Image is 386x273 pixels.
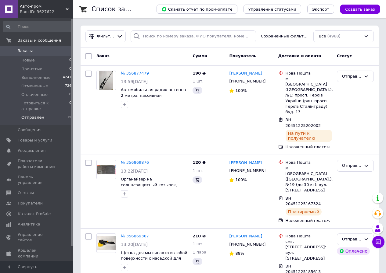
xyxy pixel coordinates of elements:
[96,160,116,179] a: Фото товару
[286,117,321,128] span: ЭН: 20451225202002
[18,127,41,133] span: Сообщения
[121,79,148,84] span: 13:59[DATE]
[229,160,262,166] a: [PERSON_NAME]
[3,21,72,32] input: Поиск
[229,233,262,239] a: [PERSON_NAME]
[18,174,56,185] span: Панель управления
[235,88,247,93] span: 100%
[21,83,48,89] span: Отмененные
[21,92,48,97] span: Оплаченные
[193,168,204,173] span: 1 шт.
[372,236,384,248] button: Чат с покупателем
[97,165,116,174] img: Фото товару
[228,240,267,248] div: [PHONE_NUMBER]
[193,234,206,238] span: 210 ₴
[286,218,332,223] div: Наложенный платеж
[96,71,116,90] a: Фото товару
[342,163,361,169] div: Отправлен
[228,167,267,175] div: [PHONE_NUMBER]
[286,166,332,193] div: м. [GEOGRAPHIC_DATA] ([GEOGRAPHIC_DATA].), №19 (до 30 кг): вул. [STREET_ADDRESS]
[18,190,34,196] span: Отзывы
[286,130,332,142] div: На пути к получателю
[18,232,56,243] span: Управление сайтом
[63,75,71,80] span: 4247
[20,9,73,15] div: Ваш ID: 3627622
[261,33,309,39] span: Сохраненные фильтры:
[193,54,207,58] span: Сумма
[235,177,247,182] span: 100%
[228,77,267,85] div: [PHONE_NUMBER]
[121,242,148,247] span: 13:20[DATE]
[286,233,332,239] div: Нова Пошта
[307,5,334,14] button: Экспорт
[18,38,61,43] span: Заказы и сообщения
[193,250,206,254] span: 1 пара
[18,158,56,169] span: Показатели работы компании
[18,211,51,217] span: Каталог ProSale
[69,66,71,72] span: 0
[286,144,332,150] div: Наложенный платеж
[18,48,33,54] span: Заказы
[229,54,256,58] span: Покупатель
[67,115,71,120] span: 15
[248,7,296,12] span: Управление статусами
[21,66,42,72] span: Принятые
[97,236,116,250] img: Фото товару
[21,100,69,111] span: Готовиться к отправке
[193,242,204,246] span: 1 шт.
[121,169,148,173] span: 13:22[DATE]
[99,71,114,90] img: Фото товару
[345,7,375,12] span: Создать заказ
[21,58,35,63] span: Новые
[244,5,301,14] button: Управление статусами
[286,208,322,215] div: Планируемый
[21,75,51,80] span: Выполненные
[65,83,71,89] span: 726
[319,33,326,39] span: Все
[131,30,256,42] input: Поиск по номеру заказа, ФИО покупателя, номеру телефона, Email, номеру накладной
[92,5,144,13] h1: Список заказов
[337,247,370,255] div: Оплачено
[69,92,71,97] span: 0
[229,71,262,76] a: [PERSON_NAME]
[342,236,361,243] div: Отправлен
[193,160,206,165] span: 120 ₴
[342,73,361,80] div: Отправлен
[97,33,114,39] span: Фильтры
[327,34,341,38] span: (4988)
[278,54,321,58] span: Доставка и оплата
[69,100,71,111] span: 0
[161,6,233,12] span: Скачать отчет по пром-оплате
[18,138,52,143] span: Товары и услуги
[286,76,332,115] div: м. [GEOGRAPHIC_DATA] ([GEOGRAPHIC_DATA].), №1: просп. Героїв України (ран. просп. Героїв Сталінгр...
[157,5,237,14] button: Скачать отчет по пром-оплате
[334,7,380,11] a: Создать заказ
[286,160,332,165] div: Нова Пошта
[96,233,116,253] a: Фото товару
[286,71,332,76] div: Нова Пошта
[20,4,66,9] span: Авто-пром
[121,177,187,198] a: Органайзер на солнцезащитный козырек, карман для 12 CD дисков и [PERSON_NAME] под документы
[121,87,186,98] a: Автомобильная радио антенна 2 метра, пассивная
[21,115,44,120] span: Отправлен
[286,239,332,261] div: смт. [STREET_ADDRESS]: вул. [STREET_ADDRESS]
[18,248,56,259] span: Кошелек компании
[312,7,329,12] span: Экспорт
[286,196,321,206] span: ЭН: 20451225167324
[193,79,204,83] span: 1 шт.
[18,148,45,153] span: Уведомления
[121,71,149,75] a: № 356877479
[18,201,43,206] span: Покупатели
[340,5,380,14] button: Создать заказ
[121,160,149,165] a: № 356869876
[69,58,71,63] span: 0
[337,54,352,58] span: Статус
[121,234,149,238] a: № 356869367
[193,71,206,75] span: 190 ₴
[121,250,187,266] a: Щетка для мытья авто и любой поверхности с насадкой для шланга и клапаном KUFIETA
[96,54,110,58] span: Заказ
[18,222,40,227] span: Аналитика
